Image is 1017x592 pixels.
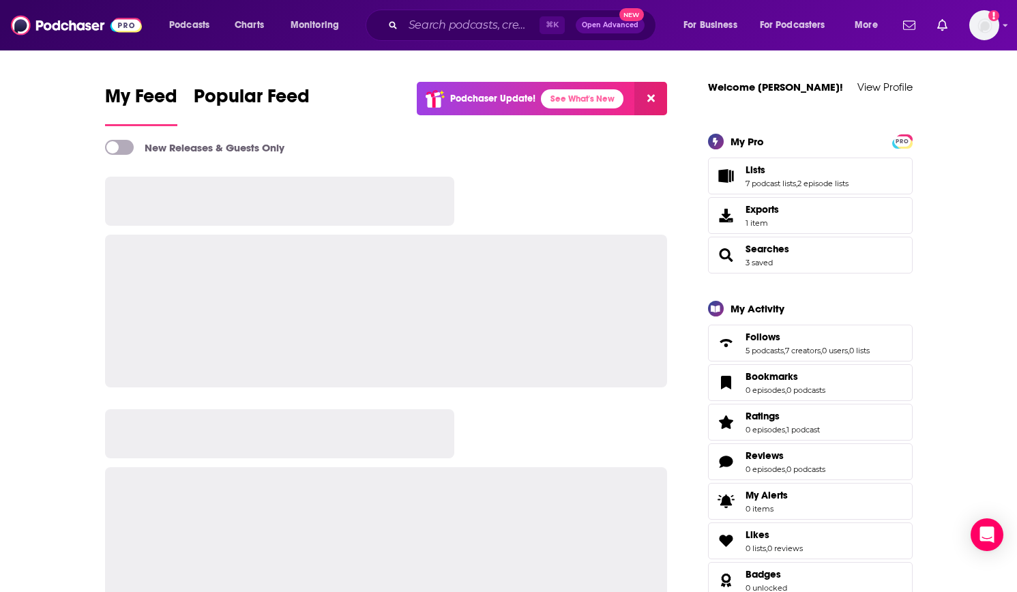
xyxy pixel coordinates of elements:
[708,325,913,361] span: Follows
[746,464,785,474] a: 0 episodes
[786,425,820,434] a: 1 podcast
[785,464,786,474] span: ,
[194,85,310,116] span: Popular Feed
[785,425,786,434] span: ,
[540,16,565,34] span: ⌘ K
[746,370,825,383] a: Bookmarks
[746,568,787,580] a: Badges
[746,529,769,541] span: Likes
[105,140,284,155] a: New Releases & Guests Only
[713,571,740,590] a: Badges
[731,135,764,148] div: My Pro
[746,489,788,501] span: My Alerts
[194,85,310,126] a: Popular Feed
[746,164,849,176] a: Lists
[797,179,849,188] a: 2 episode lists
[746,449,825,462] a: Reviews
[746,258,773,267] a: 3 saved
[713,334,740,353] a: Follows
[746,504,788,514] span: 0 items
[674,14,754,36] button: open menu
[746,218,779,228] span: 1 item
[169,16,209,35] span: Podcasts
[746,568,781,580] span: Badges
[576,17,645,33] button: Open AdvancedNew
[619,8,644,21] span: New
[708,404,913,441] span: Ratings
[894,136,911,147] span: PRO
[708,443,913,480] span: Reviews
[760,16,825,35] span: For Podcasters
[379,10,669,41] div: Search podcasts, credits, & more...
[785,385,786,395] span: ,
[746,164,765,176] span: Lists
[932,14,953,37] a: Show notifications dropdown
[746,331,780,343] span: Follows
[226,14,272,36] a: Charts
[969,10,999,40] img: User Profile
[746,346,784,355] a: 5 podcasts
[541,89,623,108] a: See What's New
[845,14,895,36] button: open menu
[450,93,535,104] p: Podchaser Update!
[708,364,913,401] span: Bookmarks
[751,14,845,36] button: open menu
[849,346,870,355] a: 0 lists
[746,529,803,541] a: Likes
[784,346,785,355] span: ,
[969,10,999,40] button: Show profile menu
[971,518,1003,551] div: Open Intercom Messenger
[767,544,803,553] a: 0 reviews
[235,16,264,35] span: Charts
[766,544,767,553] span: ,
[713,166,740,186] a: Lists
[713,206,740,225] span: Exports
[822,346,848,355] a: 0 users
[708,483,913,520] a: My Alerts
[708,158,913,194] span: Lists
[786,385,825,395] a: 0 podcasts
[746,544,766,553] a: 0 lists
[683,16,737,35] span: For Business
[403,14,540,36] input: Search podcasts, credits, & more...
[281,14,357,36] button: open menu
[105,85,177,126] a: My Feed
[855,16,878,35] span: More
[821,346,822,355] span: ,
[713,246,740,265] a: Searches
[894,135,911,145] a: PRO
[746,203,779,216] span: Exports
[988,10,999,21] svg: Add a profile image
[857,80,913,93] a: View Profile
[708,522,913,559] span: Likes
[731,302,784,315] div: My Activity
[848,346,849,355] span: ,
[785,346,821,355] a: 7 creators
[713,413,740,432] a: Ratings
[713,531,740,550] a: Likes
[746,179,796,188] a: 7 podcast lists
[746,449,784,462] span: Reviews
[713,492,740,511] span: My Alerts
[160,14,227,36] button: open menu
[582,22,638,29] span: Open Advanced
[105,85,177,116] span: My Feed
[746,410,780,422] span: Ratings
[708,197,913,234] a: Exports
[786,464,825,474] a: 0 podcasts
[708,80,843,93] a: Welcome [PERSON_NAME]!
[969,10,999,40] span: Logged in as WorldWide452
[746,243,789,255] a: Searches
[746,385,785,395] a: 0 episodes
[11,12,142,38] img: Podchaser - Follow, Share and Rate Podcasts
[713,373,740,392] a: Bookmarks
[746,410,820,422] a: Ratings
[291,16,339,35] span: Monitoring
[746,370,798,383] span: Bookmarks
[898,14,921,37] a: Show notifications dropdown
[796,179,797,188] span: ,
